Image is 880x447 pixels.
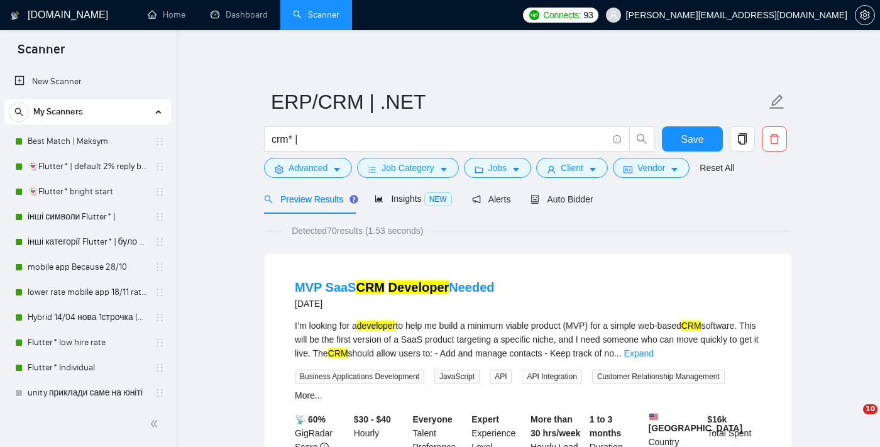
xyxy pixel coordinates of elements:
span: idcard [624,165,632,174]
span: delete [762,133,786,145]
span: caret-down [588,165,597,174]
span: holder [155,212,165,222]
span: notification [472,195,481,204]
span: JavaScript [434,370,480,384]
b: [GEOGRAPHIC_DATA] [649,412,743,433]
span: Customer Relationship Management [592,370,725,384]
span: Job Category [382,161,434,175]
b: Expert [471,414,499,424]
a: mobile app Because 28/10 [28,255,147,280]
a: dashboardDashboard [211,9,268,20]
span: Insights [375,194,451,204]
span: info-circle [613,135,621,143]
button: settingAdvancedcaret-down [264,158,352,178]
span: Jobs [488,161,507,175]
span: Scanner [8,40,75,67]
button: userClientcaret-down [536,158,608,178]
a: Flutter* Individual [28,355,147,380]
span: holder [155,388,165,398]
button: search [9,102,29,122]
a: Best Match | Maksym [28,129,147,154]
img: 🇺🇸 [649,412,658,421]
a: searchScanner [293,9,339,20]
span: Client [561,161,583,175]
iframe: Intercom live chat [837,404,867,434]
span: setting [855,10,874,20]
mark: CRM [681,321,701,331]
span: robot [531,195,539,204]
span: holder [155,338,165,348]
span: API Integration [522,370,581,384]
span: Alerts [472,194,511,204]
button: search [629,126,654,152]
span: setting [275,165,283,174]
span: edit [769,94,785,110]
span: search [264,195,273,204]
mark: CRM [328,348,348,358]
a: More... [295,390,322,400]
a: Expand [624,348,654,358]
div: [DATE] [295,296,495,311]
span: holder [155,237,165,247]
b: 1 to 3 months [590,414,622,438]
a: lower rate mobile app 18/11 rate range 80% (було 11%) [28,280,147,305]
a: setting [855,10,875,20]
span: holder [155,262,165,272]
img: upwork-logo.png [529,10,539,20]
a: 👻Flutter* bright start [28,179,147,204]
span: API [490,370,512,384]
span: Connects: [543,8,581,22]
span: holder [155,187,165,197]
span: search [9,108,28,116]
span: Vendor [637,161,665,175]
input: Scanner name... [271,86,766,118]
button: barsJob Categorycaret-down [357,158,458,178]
a: MVP SaaSCRM DeveloperNeeded [295,280,495,294]
span: holder [155,363,165,373]
span: NEW [424,192,452,206]
span: caret-down [439,165,448,174]
a: New Scanner [14,69,161,94]
a: інші категорії Flutter* | було 7.14% 11.11 template [28,229,147,255]
span: Preview Results [264,194,355,204]
button: folderJobscaret-down [464,158,532,178]
b: $30 - $40 [354,414,391,424]
b: Everyone [413,414,453,424]
span: holder [155,136,165,146]
span: holder [155,287,165,297]
button: setting [855,5,875,25]
div: I’m looking for a to help me build a minimum viable product (MVP) for a simple web-based software... [295,319,761,360]
mark: Developer [388,280,449,294]
span: 93 [584,8,593,22]
span: Detected 70 results (1.53 seconds) [283,224,432,238]
span: 10 [863,404,877,414]
div: Tooltip anchor [348,194,360,205]
span: holder [155,162,165,172]
b: 📡 60% [295,414,326,424]
span: ... [614,348,622,358]
a: Flutter* low hire rate [28,330,147,355]
span: My Scanners [33,99,83,124]
span: user [609,11,618,19]
span: double-left [150,417,162,430]
mark: developer [357,321,396,331]
button: delete [762,126,787,152]
b: More than 30 hrs/week [531,414,580,438]
input: Search Freelance Jobs... [272,131,607,147]
span: holder [155,312,165,323]
span: copy [730,133,754,145]
span: caret-down [512,165,520,174]
button: copy [730,126,755,152]
span: area-chart [375,194,383,203]
a: homeHome [148,9,185,20]
span: bars [368,165,377,174]
a: Hybrid 14/04 нова 1строчка (був вью 6,25%) [28,305,147,330]
span: Save [681,131,703,147]
span: caret-down [333,165,341,174]
a: інші символи Flutter* | [28,204,147,229]
span: Auto Bidder [531,194,593,204]
a: unity приклади саме на юніті [28,380,147,406]
span: Business Applications Development [295,370,424,384]
span: search [630,133,654,145]
button: Save [662,126,723,152]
